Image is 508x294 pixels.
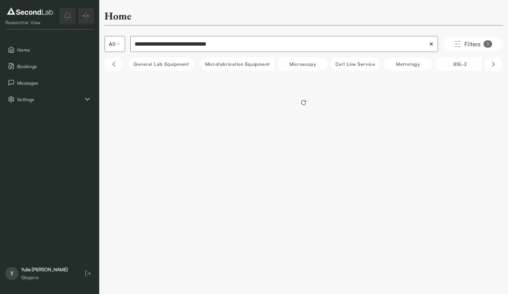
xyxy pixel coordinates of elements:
span: Filters [464,39,481,49]
span: Bookings [17,63,91,70]
button: Bookings [5,59,94,73]
button: Scroll right [484,57,503,71]
button: Expand/Collapse sidebar [78,8,94,24]
button: Microscopy [278,57,327,71]
button: Home [5,43,94,57]
button: Settings [5,92,94,106]
button: notifications [60,8,75,24]
h2: Home [105,9,131,22]
button: General Lab equipment [128,57,194,71]
button: Microfabrication Equipment [200,57,275,71]
button: Messages [5,76,94,90]
button: Filters [443,37,503,51]
div: Settings sub items [5,92,94,106]
button: Metrology [383,57,433,71]
span: Home [17,46,91,53]
div: Researcher View [5,19,55,26]
span: Settings [17,96,83,103]
button: Select listing type [105,36,125,52]
button: Cell line service [330,57,380,71]
span: Messages [17,79,91,86]
button: Scroll left [105,57,123,71]
div: 1 [484,40,492,48]
img: logo [5,6,55,17]
button: BSL-2 [435,57,485,71]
